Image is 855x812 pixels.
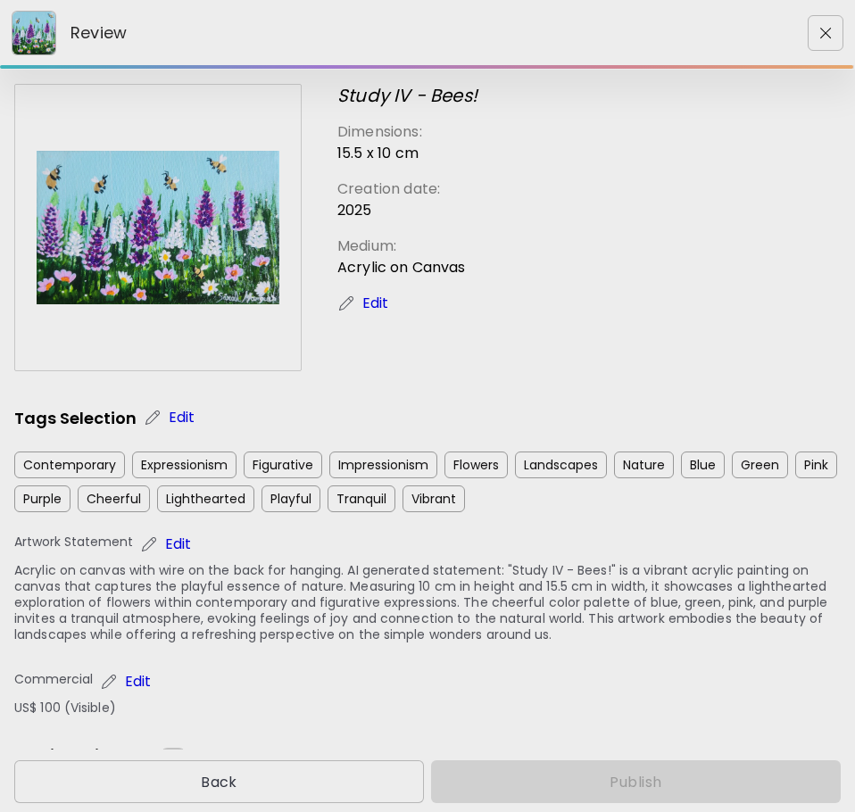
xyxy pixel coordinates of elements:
[795,452,837,478] div: Pink
[329,452,437,478] div: Impressionism
[337,200,841,221] p: 2025
[14,452,125,478] div: Contemporary
[125,671,152,692] p: Edit
[337,121,841,143] p: Dimensions:
[362,293,389,314] p: Edit
[140,535,158,553] img: edit
[14,407,137,430] h5: Tags Selection
[337,236,841,257] p: Medium:
[14,671,93,692] h5: Commercial
[403,485,465,512] div: Vibrant
[732,452,788,478] div: Green
[144,409,162,427] img: edit
[165,534,192,555] p: Edit
[14,744,152,767] h5: Publish privately
[337,257,841,278] p: Acrylic on Canvas
[14,562,841,642] h4: Acrylic on canvas with wire on the back for hanging. AI generated statement: "Study IV - Bees!" i...
[132,452,237,478] div: Expressionism
[681,452,725,478] div: Blue
[244,452,322,478] div: Figurative
[614,452,674,478] div: Nature
[444,452,508,478] div: Flowers
[140,534,194,555] a: Edit
[14,744,841,811] div: This artwork will be publicly visible on Art Universe when published.
[144,407,197,428] a: Edit
[78,485,150,512] div: Cheerful
[328,485,395,512] div: Tranquil
[337,293,391,314] a: Edit
[337,83,477,108] i: Study IV - Bees!
[337,294,355,312] img: edit
[14,534,133,555] h5: Artwork Statement
[169,407,195,428] p: Edit
[14,700,841,716] h4: US$ 100 (Visible)
[515,452,607,478] div: Landscapes
[337,143,841,164] p: 15.5 x 10 cm
[261,485,320,512] div: Playful
[157,485,254,512] div: Lighthearted
[100,671,154,692] a: Edit
[100,673,118,691] img: edit
[14,485,71,512] div: Purple
[337,178,841,200] p: Creation date:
